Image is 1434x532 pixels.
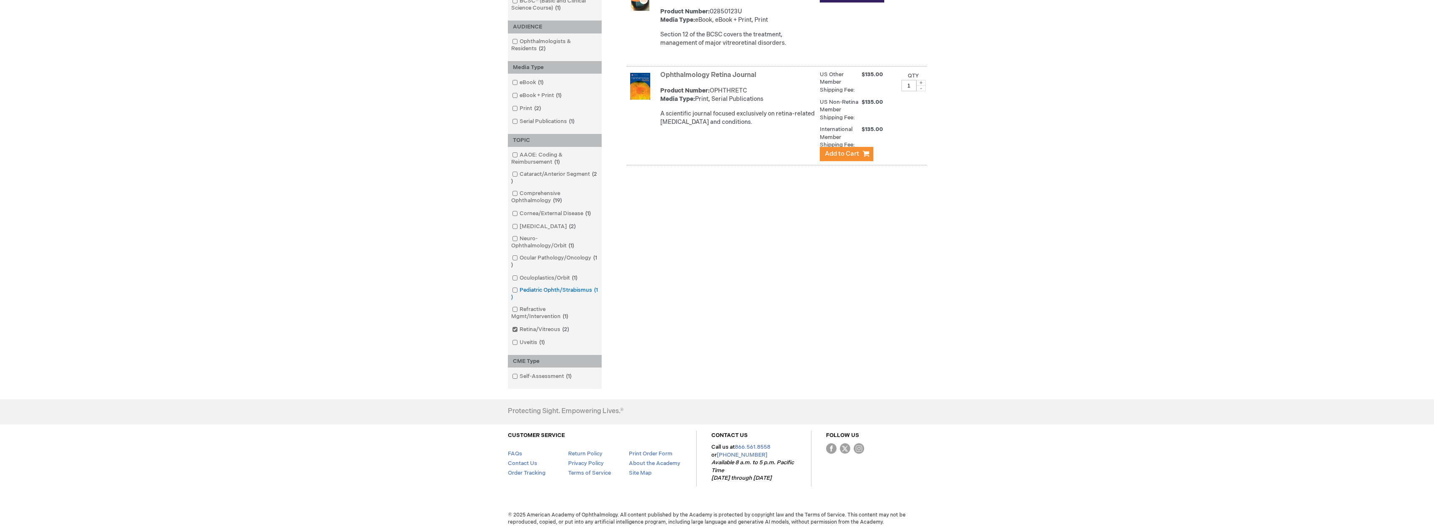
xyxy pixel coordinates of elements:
div: TOPIC [508,134,602,147]
a: Ophthalmologists & Residents2 [510,38,600,53]
span: $135.00 [862,126,884,134]
strong: US Non-Retina Member Shipping Fee: [820,99,858,121]
a: Contact Us [508,460,537,467]
span: 2 [560,326,571,333]
a: CONTACT US [711,432,748,439]
a: Cornea/External Disease1 [510,210,594,218]
img: Facebook [826,443,837,454]
a: FOLLOW US [826,432,859,439]
div: A scientific journal focused exclusively on retina-related [MEDICAL_DATA] and conditions. [660,110,816,126]
a: Serial Publications1 [510,118,578,126]
span: 2 [567,223,578,230]
h4: Protecting Sight. Empowering Lives.® [508,408,623,415]
span: 1 [552,159,562,165]
span: 2 [537,45,548,52]
img: Twitter [840,443,850,454]
a: Privacy Policy [568,460,604,467]
span: 1 [564,373,574,380]
a: Terms of Service [568,470,611,476]
a: FAQs [508,450,522,457]
div: AUDIENCE [508,21,602,33]
strong: US Other Member Shipping Fee: [820,71,855,93]
div: CME Type [508,355,602,368]
a: Print2 [510,105,544,113]
span: 1 [567,118,577,125]
a: Uveitis1 [510,339,548,347]
span: © 2025 American Academy of Ophthalmology. All content published by the Academy is protected by co... [502,511,933,526]
a: About the Academy [629,460,680,467]
div: OPHTHRETC Print, Serial Publications [660,87,816,103]
span: Add to Cart [825,150,859,158]
a: 866.561.8558 [735,444,770,450]
img: instagram [854,443,864,454]
span: 1 [583,210,593,217]
a: CUSTOMER SERVICE [508,432,565,439]
a: Pediatric Ophth/Strabismus1 [510,286,600,301]
span: 1 [553,5,563,11]
a: Retina/Vitreous2 [510,326,572,334]
strong: Product Number: [660,87,710,94]
input: Qty [901,80,917,91]
span: 1 [511,287,598,301]
a: [PHONE_NUMBER] [717,452,767,458]
a: Refractive Mgmt/Intervention1 [510,306,600,321]
span: 1 [511,254,597,268]
a: Order Tracking [508,470,546,476]
a: Cataract/Anterior Segment2 [510,170,600,185]
button: Add to Cart [820,147,873,161]
a: [MEDICAL_DATA]2 [510,223,579,231]
a: Oculoplastics/Orbit1 [510,274,581,282]
span: 1 [561,313,570,320]
a: Comprehensive Ophthalmology19 [510,190,600,205]
em: Available 8 a.m. to 5 p.m. Pacific Time [DATE] through [DATE] [711,459,794,481]
span: 1 [554,92,564,99]
span: 1 [536,79,546,86]
span: 2 [532,105,543,112]
a: AAOE: Coding & Reimbursement1 [510,151,600,166]
div: Media Type [508,61,602,74]
a: Return Policy [568,450,602,457]
a: Print Order Form [629,450,672,457]
span: 2 [511,171,597,185]
strong: Media Type: [660,95,695,103]
a: Self-Assessment1 [510,373,575,380]
strong: International Member Shipping Fee: [820,126,855,148]
a: eBook + Print1 [510,92,565,100]
strong: Media Type: [660,16,695,23]
span: 19 [551,197,564,204]
a: Site Map [629,470,651,476]
a: Ophthalmology Retina Journal [660,71,756,79]
a: eBook1 [510,79,547,87]
img: Ophthalmology Retina Journal [627,73,654,100]
span: $135.00 [862,71,884,79]
span: 1 [537,339,547,346]
a: Ocular Pathology/Oncology1 [510,254,600,269]
div: 02850123U eBook, eBook + Print, Print [660,8,816,24]
div: Section 12 of the BCSC covers the treatment, management of major vitreoretinal disorders. [660,31,816,47]
strong: Product Number: [660,8,710,15]
span: 1 [566,242,576,249]
a: Neuro-Ophthalmology/Orbit1 [510,235,600,250]
p: Call us at or [711,443,796,482]
label: Qty [908,72,919,79]
span: 1 [570,275,579,281]
span: $135.00 [862,98,884,106]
